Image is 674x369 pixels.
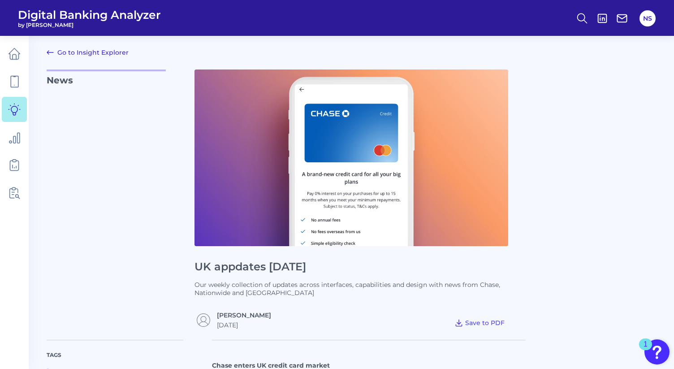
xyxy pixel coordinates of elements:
img: News - Phone (30).png [194,69,508,246]
a: Go to Insight Explorer [47,47,129,58]
p: Tags [47,351,183,359]
p: Our weekly collection of updates across interfaces, capabilities and design with news from Chase,... [194,281,508,297]
button: NS [639,10,656,26]
div: 1 [644,344,648,356]
span: Digital Banking Analyzer [18,8,161,22]
a: [PERSON_NAME] [217,311,271,319]
div: [DATE] [217,321,271,329]
button: Open Resource Center, 1 new notification [644,339,670,365]
span: Save to PDF [465,319,505,327]
button: Save to PDF [451,317,508,329]
p: News [47,69,166,329]
span: by [PERSON_NAME] [18,22,161,28]
h1: UK appdates [DATE] [194,260,508,273]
